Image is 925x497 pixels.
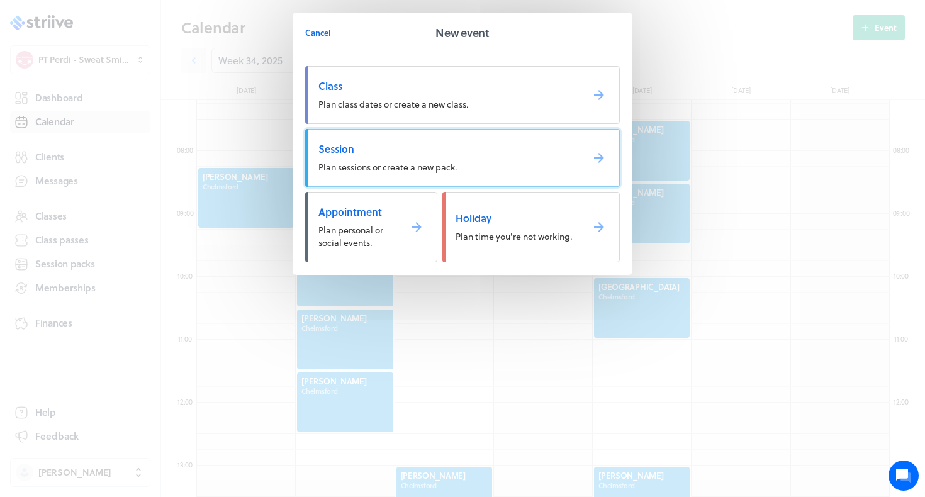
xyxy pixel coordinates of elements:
button: New conversation [20,147,232,172]
span: Plan time you're not working. [456,230,572,243]
span: Plan personal or social events. [318,223,383,249]
h1: Hi [PERSON_NAME] [19,61,233,81]
h2: We're here to help. Ask us anything! [19,84,233,124]
h2: New event [435,24,489,42]
span: Session [318,142,572,156]
span: Holiday [456,211,572,225]
span: New conversation [81,154,151,164]
p: Find an answer quickly [17,196,235,211]
span: Appointment [318,205,390,219]
button: Cancel [305,20,331,45]
input: Search articles [36,216,225,242]
span: Plan sessions or create a new pack. [318,160,457,174]
span: Class [318,79,572,93]
span: Cancel [305,27,331,38]
span: Plan class dates or create a new class. [318,98,468,111]
iframe: gist-messenger-bubble-iframe [889,461,919,491]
